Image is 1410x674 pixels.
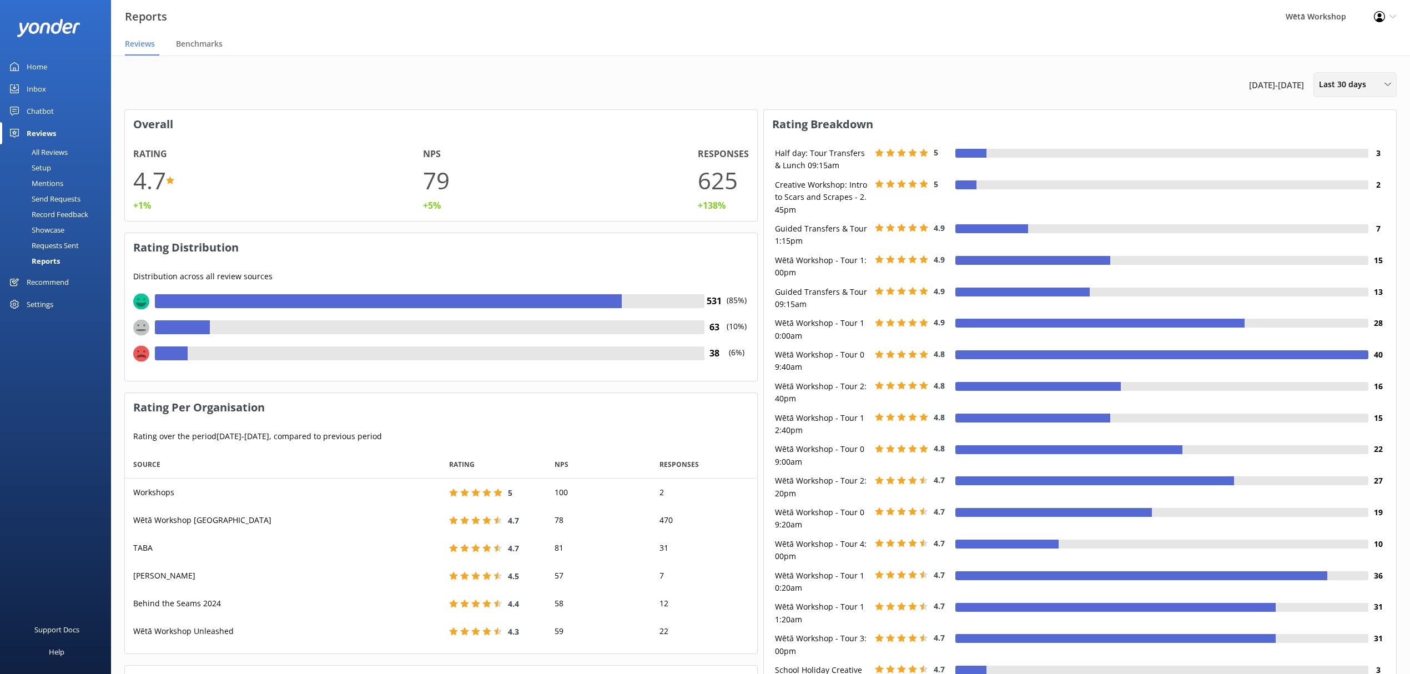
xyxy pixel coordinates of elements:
[546,534,652,562] div: 81
[772,286,872,311] div: Guided Transfers & Tour 09:15am
[125,590,441,617] div: Behind the Seams 2024
[508,543,519,554] span: 4.7
[508,515,519,526] span: 4.7
[1368,147,1388,159] h4: 3
[1368,443,1388,455] h4: 22
[546,617,652,645] div: 59
[772,475,872,500] div: Wētā Workshop - Tour 2:20pm
[772,317,872,342] div: Wētā Workshop - Tour 10:00am
[704,320,724,335] h4: 63
[1319,78,1373,90] span: Last 30 days
[651,506,757,534] div: 470
[7,175,63,191] div: Mentions
[772,601,872,626] div: Wētā Workshop - Tour 11:20am
[133,147,167,162] h4: Rating
[423,199,441,213] div: +5%
[546,590,652,617] div: 58
[698,199,726,213] div: +138%
[764,110,1396,139] h3: Rating Breakdown
[934,601,945,611] span: 4.7
[423,162,450,199] h1: 79
[7,207,88,222] div: Record Feedback
[934,570,945,580] span: 4.7
[17,19,80,37] img: yonder-white-logo.png
[34,618,79,641] div: Support Docs
[1368,506,1388,519] h4: 19
[1368,223,1388,235] h4: 7
[934,223,945,233] span: 4.9
[423,147,441,162] h4: NPS
[772,179,872,216] div: Creative Workshop: Intro to Scars and Scrapes - 2.45pm
[176,38,223,49] span: Benchmarks
[772,443,872,468] div: Wētā Workshop - Tour 09:00am
[934,443,945,454] span: 4.8
[772,147,872,172] div: Half day: Tour Transfers & Lunch 09:15am
[7,160,51,175] div: Setup
[934,349,945,359] span: 4.8
[934,538,945,549] span: 4.7
[125,110,757,139] h3: Overall
[546,506,652,534] div: 78
[772,570,872,595] div: Wētā Workshop - Tour 10:20am
[508,571,519,581] span: 4.5
[1368,570,1388,582] h4: 36
[1368,380,1388,393] h4: 16
[27,271,69,293] div: Recommend
[772,254,872,279] div: Wētā Workshop - Tour 1:00pm
[555,459,568,470] span: NPS
[1249,78,1304,92] span: [DATE] - [DATE]
[125,534,441,562] div: TABA
[27,100,54,122] div: Chatbot
[7,191,111,207] a: Send Requests
[934,412,945,422] span: 4.8
[651,617,757,645] div: 22
[125,8,167,26] h3: Reports
[704,294,724,309] h4: 531
[7,238,111,253] a: Requests Sent
[125,479,757,645] div: grid
[934,506,945,517] span: 4.7
[27,78,46,100] div: Inbox
[125,506,441,534] div: Wētā Workshop Wellington
[772,223,872,248] div: Guided Transfers & Tour 1:15pm
[125,562,441,590] div: Kai
[934,632,945,643] span: 4.7
[125,38,155,49] span: Reviews
[651,562,757,590] div: 7
[1368,286,1388,298] h4: 13
[704,346,724,361] h4: 38
[659,459,699,470] span: RESPONSES
[934,147,938,158] span: 5
[546,562,652,590] div: 57
[934,179,938,189] span: 5
[7,207,111,222] a: Record Feedback
[1368,349,1388,361] h4: 40
[698,162,738,199] h1: 625
[651,479,757,506] div: 2
[934,380,945,391] span: 4.8
[934,254,945,265] span: 4.9
[7,253,111,269] a: Reports
[772,506,872,531] div: Wētā Workshop - Tour 09:20am
[1368,254,1388,266] h4: 15
[7,191,80,207] div: Send Requests
[698,147,749,162] h4: Responses
[934,286,945,296] span: 4.9
[724,294,749,320] p: (85%)
[1368,475,1388,487] h4: 27
[49,641,64,663] div: Help
[125,617,441,645] div: Wētā Workshop Unleashed
[7,144,68,160] div: All Reviews
[133,162,166,199] h1: 4.7
[7,160,111,175] a: Setup
[125,479,441,506] div: Workshops
[934,317,945,328] span: 4.9
[772,538,872,563] div: Wētā Workshop - Tour 4:00pm
[724,320,749,346] p: (10%)
[7,222,111,238] a: Showcase
[449,459,475,470] span: RATING
[7,238,79,253] div: Requests Sent
[133,270,749,283] p: Distribution across all review sources
[1368,179,1388,191] h4: 2
[772,632,872,657] div: Wētā Workshop - Tour 3:00pm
